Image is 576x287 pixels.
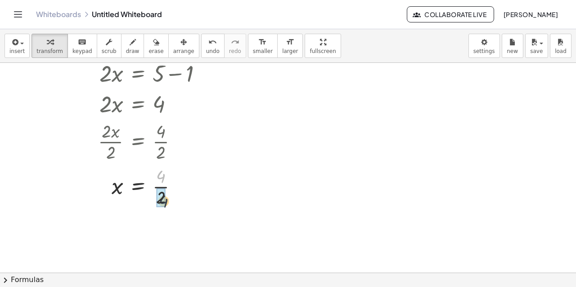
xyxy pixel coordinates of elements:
[258,37,267,48] i: format_size
[248,34,278,58] button: format_sizesmaller
[530,48,543,54] span: save
[9,48,25,54] span: insert
[502,34,523,58] button: new
[206,48,220,54] span: undo
[67,34,97,58] button: keyboardkeypad
[473,48,495,54] span: settings
[78,37,86,48] i: keyboard
[36,10,81,19] a: Whiteboards
[414,10,486,18] span: Collaborate Live
[173,48,194,54] span: arrange
[4,34,30,58] button: insert
[550,34,571,58] button: load
[11,7,25,22] button: Toggle navigation
[97,34,121,58] button: scrub
[201,34,225,58] button: undoundo
[503,10,558,18] span: [PERSON_NAME]
[253,48,273,54] span: smaller
[224,34,246,58] button: redoredo
[102,48,117,54] span: scrub
[496,6,565,22] button: [PERSON_NAME]
[468,34,500,58] button: settings
[144,34,168,58] button: erase
[310,48,336,54] span: fullscreen
[168,34,199,58] button: arrange
[121,34,144,58] button: draw
[507,48,518,54] span: new
[286,37,294,48] i: format_size
[208,37,217,48] i: undo
[72,48,92,54] span: keypad
[229,48,241,54] span: redo
[31,34,68,58] button: transform
[148,48,163,54] span: erase
[525,34,548,58] button: save
[305,34,341,58] button: fullscreen
[277,34,303,58] button: format_sizelarger
[555,48,567,54] span: load
[282,48,298,54] span: larger
[407,6,494,22] button: Collaborate Live
[126,48,139,54] span: draw
[36,48,63,54] span: transform
[231,37,239,48] i: redo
